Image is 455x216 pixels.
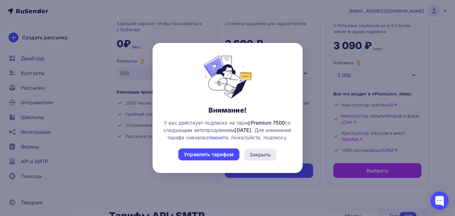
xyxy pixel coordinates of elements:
[208,106,247,114] h3: Внимание!
[206,134,228,141] a: отмените
[162,119,293,141] span: У вас действует подписка на тариф со следующим автопродлением . Для изменения тарифа сначала , по...
[192,56,263,98] img: #
[184,151,234,158] div: Управлять тарифом
[235,127,251,133] span: [DATE]
[250,151,271,158] div: Закрыть
[251,120,285,126] span: Premium 7500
